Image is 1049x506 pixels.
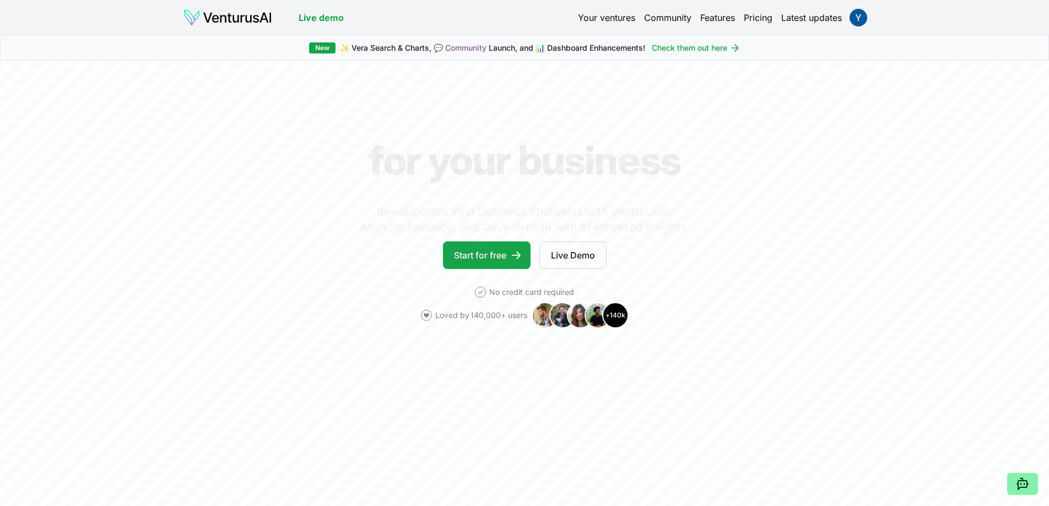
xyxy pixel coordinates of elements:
a: Live Demo [539,241,607,269]
img: logo [183,9,272,26]
a: Pricing [744,11,772,24]
a: Live demo [299,11,344,24]
a: Features [700,11,735,24]
a: Start for free [443,241,531,269]
a: Community [644,11,691,24]
img: Avatar 1 [532,302,558,329]
a: Check them out here [652,42,740,53]
img: Avatar 2 [549,302,576,329]
img: ACg8ocJF6nH1auFMKRNscd9jMSLg0eFd_U4cNIMSRNnypnG_bwrl0g=s96-c [850,9,867,26]
a: Community [445,43,486,52]
div: New [309,42,336,53]
img: Avatar 4 [585,302,611,329]
img: Avatar 3 [567,302,593,329]
a: Latest updates [781,11,842,24]
span: ✨ Vera Search & Charts, 💬 Launch, and 📊 Dashboard Enhancements! [340,42,645,53]
a: Your ventures [578,11,635,24]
